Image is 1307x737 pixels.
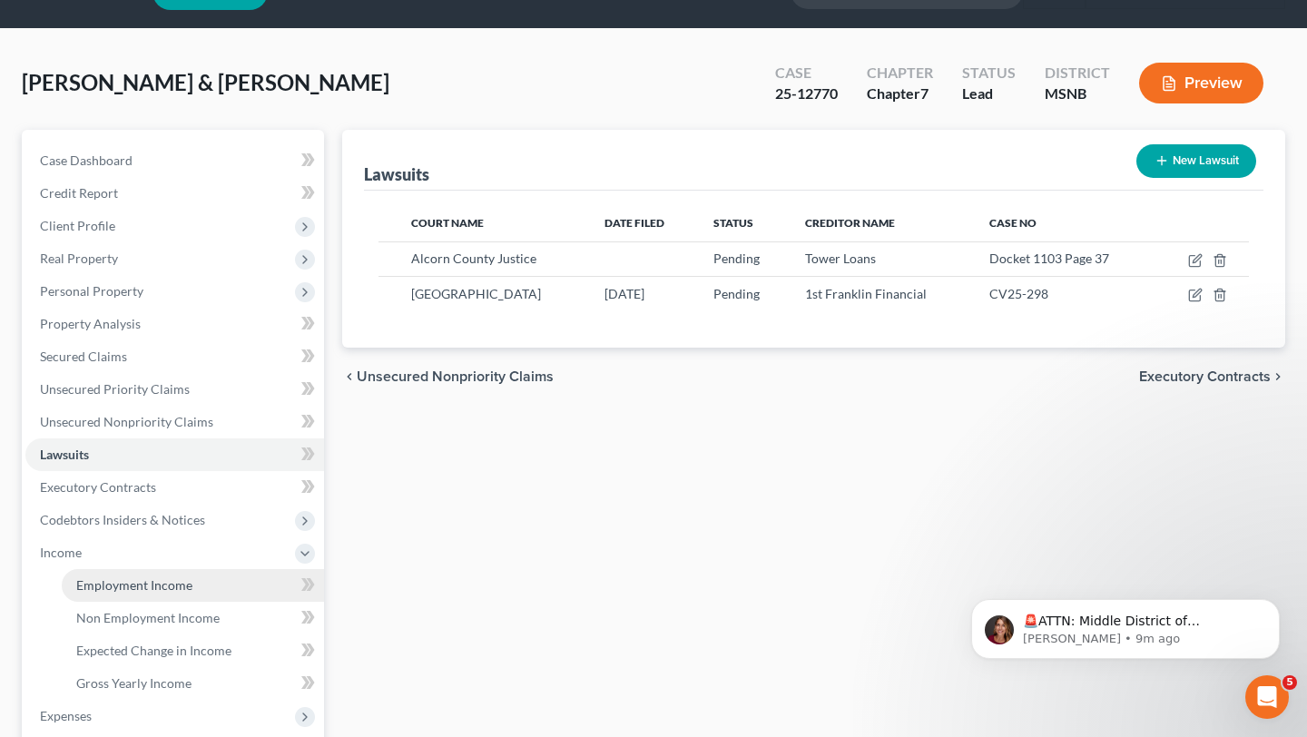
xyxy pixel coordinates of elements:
[1136,144,1256,178] button: New Lawsuit
[40,283,143,299] span: Personal Property
[1245,675,1289,719] iframe: Intercom live chat
[713,216,753,230] span: Status
[25,373,324,406] a: Unsecured Priority Claims
[920,84,929,102] span: 7
[713,251,760,266] span: Pending
[62,602,324,634] a: Non Employment Income
[40,512,205,527] span: Codebtors Insiders & Notices
[604,286,644,301] span: [DATE]
[40,414,213,429] span: Unsecured Nonpriority Claims
[604,216,664,230] span: Date Filed
[40,152,133,168] span: Case Dashboard
[40,185,118,201] span: Credit Report
[713,286,760,301] span: Pending
[25,308,324,340] a: Property Analysis
[944,561,1307,688] iframe: Intercom notifications message
[76,610,220,625] span: Non Employment Income
[22,69,389,95] span: [PERSON_NAME] & [PERSON_NAME]
[805,286,927,301] span: 1st Franklin Financial
[25,144,324,177] a: Case Dashboard
[1139,63,1263,103] button: Preview
[62,667,324,700] a: Gross Yearly Income
[775,84,838,104] div: 25-12770
[989,216,1037,230] span: Case No
[25,471,324,504] a: Executory Contracts
[76,643,231,658] span: Expected Change in Income
[1045,63,1110,84] div: District
[25,340,324,373] a: Secured Claims
[40,381,190,397] span: Unsecured Priority Claims
[62,634,324,667] a: Expected Change in Income
[1271,369,1285,384] i: chevron_right
[805,251,876,266] span: Tower Loans
[411,216,484,230] span: Court Name
[25,406,324,438] a: Unsecured Nonpriority Claims
[40,708,92,723] span: Expenses
[342,369,357,384] i: chevron_left
[357,369,554,384] span: Unsecured Nonpriority Claims
[76,577,192,593] span: Employment Income
[1282,675,1297,690] span: 5
[25,438,324,471] a: Lawsuits
[40,218,115,233] span: Client Profile
[40,479,156,495] span: Executory Contracts
[40,447,89,462] span: Lawsuits
[342,369,554,384] button: chevron_left Unsecured Nonpriority Claims
[989,251,1109,266] span: Docket 1103 Page 37
[76,675,192,691] span: Gross Yearly Income
[411,286,541,301] span: [GEOGRAPHIC_DATA]
[805,216,895,230] span: Creditor Name
[40,251,118,266] span: Real Property
[40,349,127,364] span: Secured Claims
[962,63,1016,84] div: Status
[1139,369,1285,384] button: Executory Contracts chevron_right
[867,63,933,84] div: Chapter
[867,84,933,104] div: Chapter
[411,251,536,266] span: Alcorn County Justice
[40,545,82,560] span: Income
[40,316,141,331] span: Property Analysis
[62,569,324,602] a: Employment Income
[989,286,1048,301] span: CV25-298
[1139,369,1271,384] span: Executory Contracts
[775,63,838,84] div: Case
[25,177,324,210] a: Credit Report
[364,163,429,185] div: Lawsuits
[1045,84,1110,104] div: MSNB
[962,84,1016,104] div: Lead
